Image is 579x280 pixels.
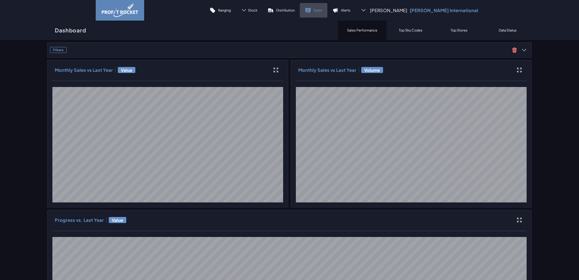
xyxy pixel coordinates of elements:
[410,7,478,13] p: [PERSON_NAME] International
[370,7,407,13] span: [PERSON_NAME]
[102,4,138,17] img: image
[361,67,383,73] span: Volume
[300,3,327,18] a: Sales
[276,8,295,12] p: Distribution
[341,8,350,12] p: Alerts
[109,217,126,223] span: Value
[313,8,322,12] p: Sales
[327,3,356,18] a: Alerts
[347,28,377,32] p: Sales Performance
[55,217,104,223] h3: Progress vs. Last Year
[118,67,135,73] span: Value
[50,47,67,53] h3: Filters
[298,67,356,73] h3: Monthly Sales vs Last Year
[263,3,300,18] a: Distribution
[451,28,468,32] p: Top Stores
[55,67,113,73] h3: Monthly Sales vs Last Year
[204,3,236,18] a: Ranging
[399,28,422,32] p: Top Sku Codes
[499,28,517,32] p: Data Status
[248,8,257,12] span: Stock
[47,21,94,40] a: Dashboard
[218,8,231,12] p: Ranging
